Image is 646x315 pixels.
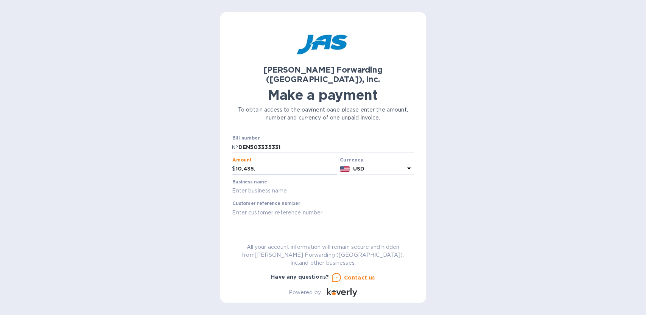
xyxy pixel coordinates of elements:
u: Contact us [344,275,375,281]
input: Enter bill number [238,141,414,153]
label: Bill number [232,136,260,141]
label: Customer reference number [232,202,300,206]
b: Have any questions? [271,274,329,280]
p: № [232,143,238,151]
input: Enter customer reference number [232,207,414,218]
p: All your account information will remain secure and hidden from [PERSON_NAME] Forwarding ([GEOGRA... [232,243,414,267]
label: Amount [232,158,252,162]
input: 0.00 [236,163,337,175]
p: $ [232,165,236,173]
h1: Make a payment [232,87,414,103]
img: USD [340,166,350,172]
p: To obtain access to the payment page please enter the amount, number and currency of one unpaid i... [232,106,414,122]
b: Currency [340,157,363,163]
b: USD [353,166,364,172]
p: Powered by [289,289,321,296]
label: Business name [232,180,267,184]
input: Enter business name [232,185,414,197]
b: [PERSON_NAME] Forwarding ([GEOGRAPHIC_DATA]), Inc. [263,65,383,84]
